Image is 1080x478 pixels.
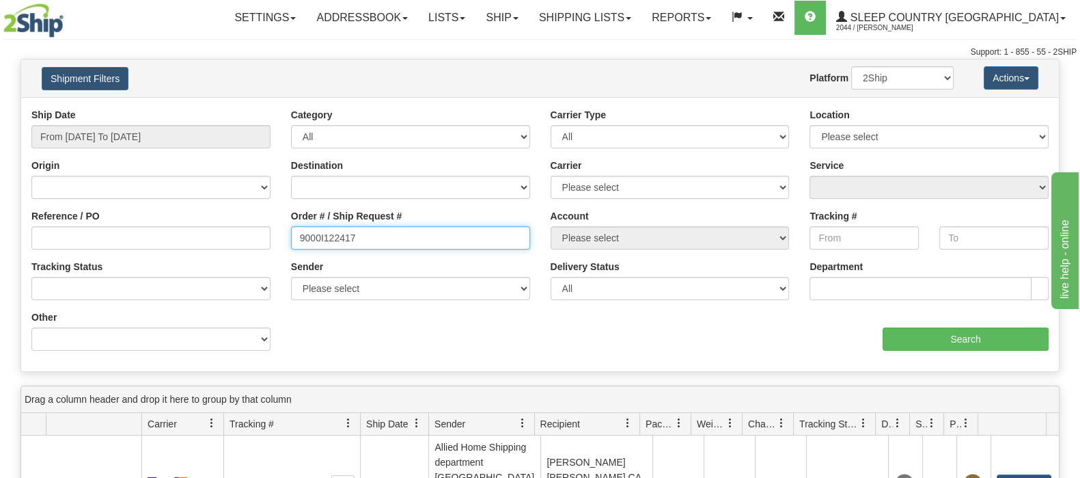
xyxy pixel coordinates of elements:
div: live help - online [10,8,126,25]
a: Ship [475,1,528,35]
span: Shipment Issues [915,417,927,431]
label: Department [809,260,863,274]
label: Delivery Status [551,260,620,274]
span: Tracking Status [799,417,859,431]
label: Sender [291,260,323,274]
div: Support: 1 - 855 - 55 - 2SHIP [3,47,1077,58]
span: Packages [646,417,674,431]
a: Recipient filter column settings [616,412,639,435]
label: Reference / PO [31,209,100,223]
a: Shipping lists [529,1,641,35]
span: Weight [697,417,725,431]
input: Search [883,328,1049,351]
span: Ship Date [366,417,408,431]
a: Pickup Status filter column settings [954,412,978,435]
a: Tracking # filter column settings [337,412,360,435]
button: Shipment Filters [42,67,128,90]
label: Tracking # [809,209,857,223]
label: Order # / Ship Request # [291,209,402,223]
button: Actions [984,66,1038,90]
a: Sender filter column settings [511,412,534,435]
a: Charge filter column settings [770,412,793,435]
a: Weight filter column settings [719,412,742,435]
label: Service [809,159,844,172]
a: Lists [418,1,475,35]
span: Delivery Status [881,417,893,431]
a: Packages filter column settings [667,412,691,435]
a: Shipment Issues filter column settings [920,412,943,435]
img: logo2044.jpg [3,3,64,38]
label: Location [809,108,849,122]
span: 2044 / [PERSON_NAME] [836,21,939,35]
input: From [809,226,919,250]
label: Platform [809,71,848,85]
span: Charge [748,417,777,431]
a: Carrier filter column settings [200,412,223,435]
span: Recipient [540,417,580,431]
iframe: chat widget [1049,169,1079,308]
div: grid grouping header [21,386,1059,413]
span: Sender [434,417,465,431]
label: Origin [31,159,59,172]
a: Tracking Status filter column settings [852,412,875,435]
span: Pickup Status [950,417,961,431]
label: Destination [291,159,343,172]
label: Other [31,310,57,324]
label: Category [291,108,333,122]
a: Reports [641,1,721,35]
label: Carrier [551,159,582,172]
span: Sleep Country [GEOGRAPHIC_DATA] [847,12,1059,23]
a: Delivery Status filter column settings [886,412,909,435]
a: Ship Date filter column settings [405,412,428,435]
a: Sleep Country [GEOGRAPHIC_DATA] 2044 / [PERSON_NAME] [826,1,1076,35]
label: Carrier Type [551,108,606,122]
span: Tracking # [230,417,274,431]
span: Carrier [148,417,177,431]
input: To [939,226,1049,250]
label: Ship Date [31,108,76,122]
label: Tracking Status [31,260,102,274]
label: Account [551,209,589,223]
a: Settings [224,1,306,35]
a: Addressbook [306,1,418,35]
